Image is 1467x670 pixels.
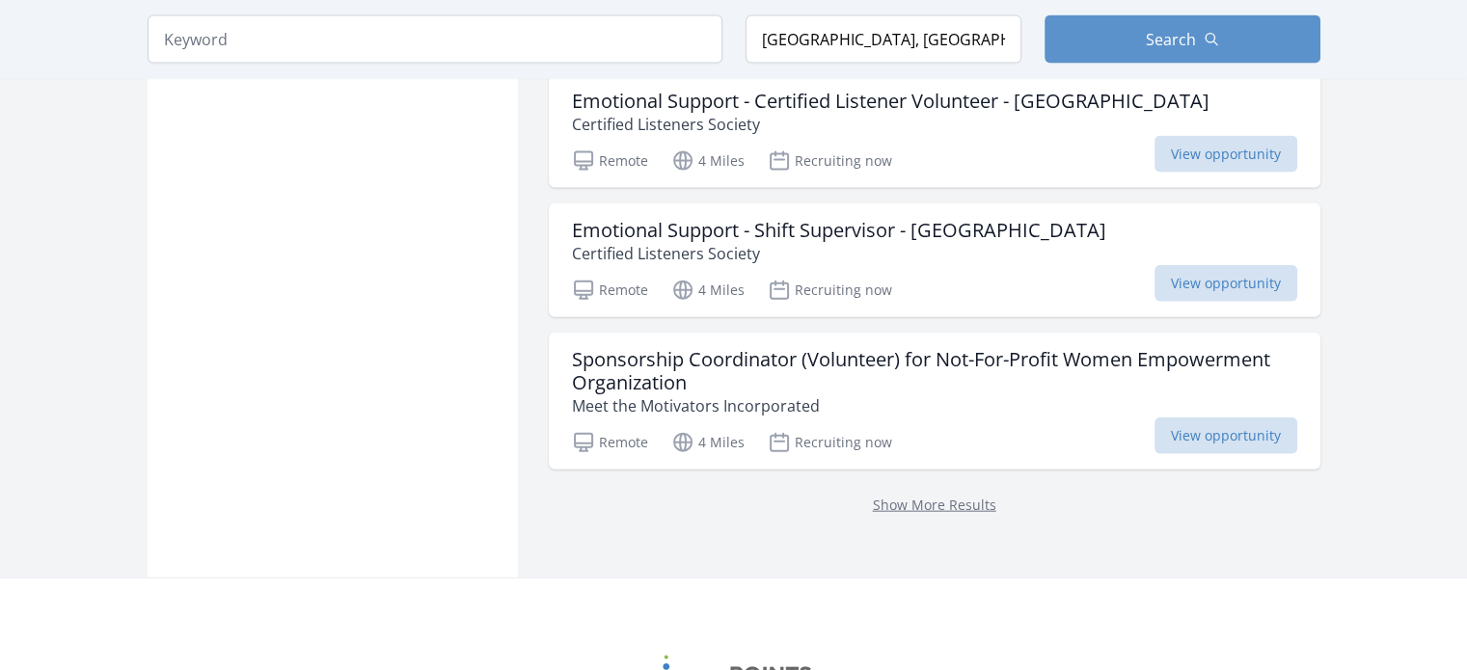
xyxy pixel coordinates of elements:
span: View opportunity [1155,417,1297,454]
input: Location [746,15,1021,64]
a: Emotional Support - Certified Listener Volunteer - [GEOGRAPHIC_DATA] Certified Listeners Society ... [549,74,1320,188]
p: Certified Listeners Society [572,113,1209,136]
p: Meet the Motivators Incorporated [572,394,1297,417]
p: Recruiting now [768,279,892,302]
span: Search [1146,28,1196,51]
a: Sponsorship Coordinator (Volunteer) for Not-For-Profit Women Empowerment Organization Meet the Mo... [549,333,1320,469]
input: Keyword [148,15,722,64]
a: Show More Results [873,496,996,514]
p: Remote [572,431,648,454]
p: Certified Listeners Society [572,242,1106,265]
span: View opportunity [1155,136,1297,173]
p: Remote [572,149,648,173]
p: Recruiting now [768,431,892,454]
span: View opportunity [1155,265,1297,302]
button: Search [1045,15,1320,64]
p: 4 Miles [671,431,745,454]
h3: Emotional Support - Certified Listener Volunteer - [GEOGRAPHIC_DATA] [572,90,1209,113]
a: Emotional Support - Shift Supervisor - [GEOGRAPHIC_DATA] Certified Listeners Society Remote 4 Mil... [549,203,1320,317]
h3: Emotional Support - Shift Supervisor - [GEOGRAPHIC_DATA] [572,219,1106,242]
p: 4 Miles [671,149,745,173]
p: Remote [572,279,648,302]
h3: Sponsorship Coordinator (Volunteer) for Not-For-Profit Women Empowerment Organization [572,348,1297,394]
p: Recruiting now [768,149,892,173]
p: 4 Miles [671,279,745,302]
